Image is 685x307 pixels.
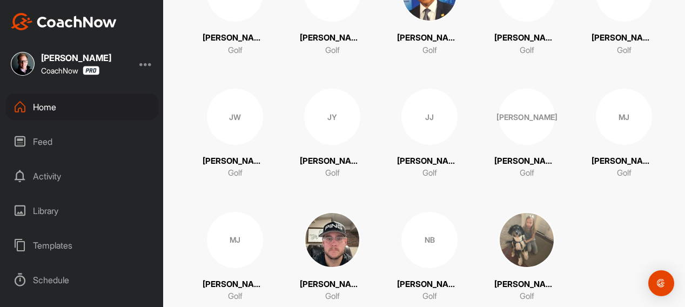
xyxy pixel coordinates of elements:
[228,290,243,303] p: Golf
[397,32,462,44] p: [PERSON_NAME]
[41,54,111,62] div: [PERSON_NAME]
[203,212,267,303] a: MJ[PERSON_NAME]Golf
[422,44,437,57] p: Golf
[6,266,158,293] div: Schedule
[520,290,534,303] p: Golf
[401,89,458,145] div: JJ
[494,212,559,303] a: [PERSON_NAME]Golf
[6,128,158,155] div: Feed
[228,44,243,57] p: Golf
[6,197,158,224] div: Library
[401,212,458,268] div: NB
[6,94,158,121] div: Home
[207,89,263,145] div: JW
[325,167,340,179] p: Golf
[494,32,559,44] p: [PERSON_NAME]
[203,155,267,168] p: [PERSON_NAME]
[203,278,267,291] p: [PERSON_NAME]
[520,44,534,57] p: Golf
[304,212,360,268] img: square_1ea4b2ca354f9b6592e4ae9960faa2aa.jpg
[422,290,437,303] p: Golf
[300,32,365,44] p: [PERSON_NAME]
[228,167,243,179] p: Golf
[11,52,35,76] img: square_20b62fea31acd0f213c23be39da22987.jpg
[6,163,158,190] div: Activity
[648,270,674,296] div: Open Intercom Messenger
[596,89,652,145] div: MJ
[300,212,365,303] a: [PERSON_NAME]Golf
[397,212,462,303] a: NB[PERSON_NAME]Golf
[494,278,559,291] p: [PERSON_NAME]
[592,155,656,168] p: [PERSON_NAME]
[203,89,267,179] a: JW[PERSON_NAME]Golf
[41,66,99,75] div: CoachNow
[397,155,462,168] p: [PERSON_NAME]
[520,167,534,179] p: Golf
[499,212,555,268] img: square_d69c128a068c15937dfdc5ddf8fe1dbc.jpg
[6,232,158,259] div: Templates
[203,32,267,44] p: [PERSON_NAME]
[499,89,555,145] div: [PERSON_NAME]
[397,89,462,179] a: JJ[PERSON_NAME]Golf
[325,290,340,303] p: Golf
[617,167,632,179] p: Golf
[617,44,632,57] p: Golf
[325,44,340,57] p: Golf
[300,155,365,168] p: [PERSON_NAME]
[300,89,365,179] a: JY[PERSON_NAME]Golf
[300,278,365,291] p: [PERSON_NAME]
[11,13,117,30] img: CoachNow
[207,212,263,268] div: MJ
[304,89,360,145] div: JY
[422,167,437,179] p: Golf
[494,89,559,179] a: [PERSON_NAME][PERSON_NAME]Golf
[397,278,462,291] p: [PERSON_NAME]
[592,32,656,44] p: [PERSON_NAME]
[494,155,559,168] p: [PERSON_NAME]
[592,89,656,179] a: MJ[PERSON_NAME]Golf
[83,66,99,75] img: CoachNow Pro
